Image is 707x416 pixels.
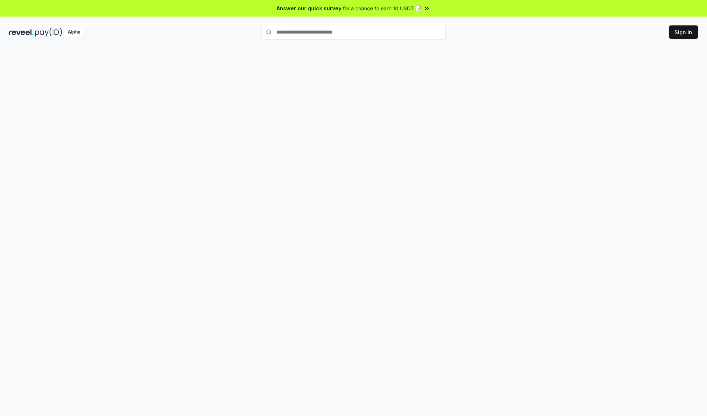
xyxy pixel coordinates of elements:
img: pay_id [35,28,62,37]
button: Sign In [669,25,698,39]
div: Alpha [64,28,84,37]
span: Answer our quick survey [277,4,341,12]
img: reveel_dark [9,28,34,37]
span: for a chance to earn 10 USDT 📝 [343,4,422,12]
